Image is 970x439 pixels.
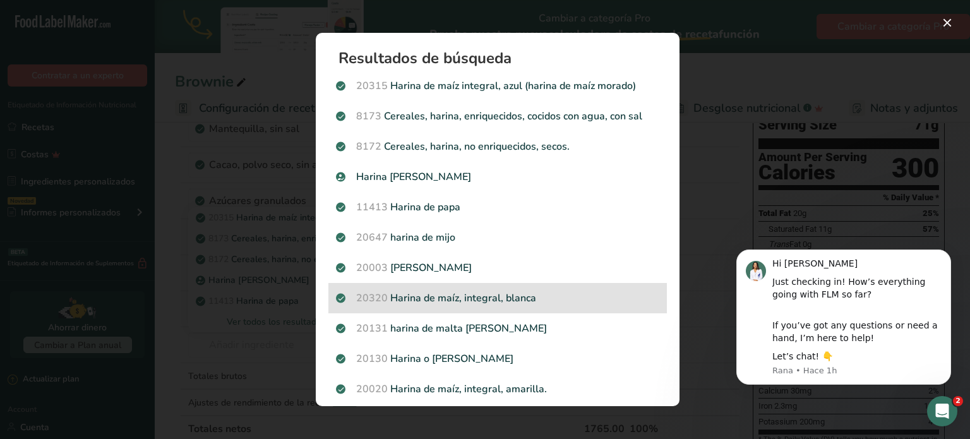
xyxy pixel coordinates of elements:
span: 20320 [356,291,388,305]
span: 20647 [356,231,388,244]
span: 8172 [356,140,381,153]
h1: Resultados de búsqueda [338,51,667,66]
p: Cereales, harina, no enriquecidos, secos. [336,139,659,154]
span: 20003 [356,261,388,275]
p: Cereales, harina, enriquecidos, cocidos con agua, con sal [336,109,659,124]
span: 20131 [356,322,388,335]
p: Harina [PERSON_NAME] [336,169,659,184]
p: Harina o [PERSON_NAME] [336,351,659,366]
p: [PERSON_NAME] [336,260,659,275]
p: harina de malta [PERSON_NAME] [336,321,659,336]
span: 20130 [356,352,388,366]
span: 2 [953,396,963,406]
p: Harina de papa [336,200,659,215]
p: Harina de maíz, integral, blanca [336,291,659,306]
p: Harina de maíz integral, azul (harina de maíz morado) [336,78,659,93]
p: Harina de maíz, integral, amarilla. [336,382,659,397]
span: 8173 [356,109,381,123]
iframe: Intercom notifications mensaje [717,231,970,405]
span: 11413 [356,200,388,214]
iframe: Intercom live chat [927,396,957,426]
span: 20315 [356,79,388,93]
span: 20020 [356,382,388,396]
p: harina de mijo [336,230,659,245]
